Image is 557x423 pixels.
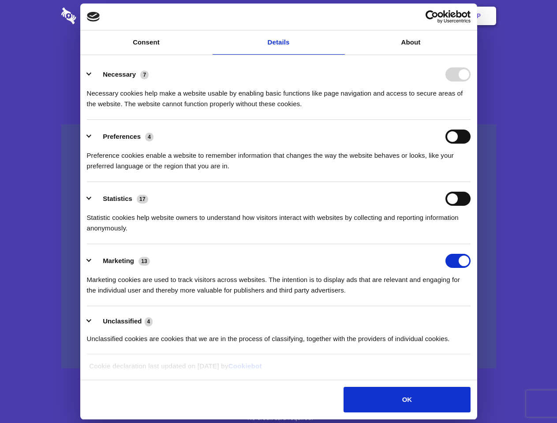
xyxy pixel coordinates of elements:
button: Necessary (7) [87,67,154,82]
img: logo-wordmark-white-trans-d4663122ce5f474addd5e946df7df03e33cb6a1c49d2221995e7729f52c070b2.svg [61,7,137,24]
h1: Eliminate Slack Data Loss. [61,40,496,71]
div: Necessary cookies help make a website usable by enabling basic functions like page navigation and... [87,82,471,109]
button: Preferences (4) [87,130,159,144]
a: Wistia video thumbnail [61,124,496,369]
span: 13 [138,257,150,266]
a: Cookiebot [228,362,262,370]
span: 7 [140,70,149,79]
button: Statistics (17) [87,192,154,206]
img: logo [87,12,100,22]
button: Unclassified (4) [87,316,158,327]
div: Unclassified cookies are cookies that we are in the process of classifying, together with the pro... [87,327,471,344]
a: Login [400,2,438,30]
div: Cookie declaration last updated on [DATE] by [82,361,475,378]
span: 4 [145,317,153,326]
a: Consent [80,30,213,55]
a: Details [213,30,345,55]
button: OK [344,387,470,412]
div: Statistic cookies help website owners to understand how visitors interact with websites by collec... [87,206,471,234]
div: Preference cookies enable a website to remember information that changes the way the website beha... [87,144,471,171]
div: Marketing cookies are used to track visitors across websites. The intention is to display ads tha... [87,268,471,296]
label: Marketing [103,257,134,264]
iframe: Drift Widget Chat Controller [513,379,546,412]
span: 17 [137,195,148,204]
label: Necessary [103,70,136,78]
a: Contact [358,2,398,30]
span: 4 [145,133,153,141]
a: Usercentrics Cookiebot - opens in a new window [393,10,471,23]
a: About [345,30,477,55]
a: Pricing [259,2,297,30]
label: Statistics [103,195,132,202]
label: Preferences [103,133,141,140]
button: Marketing (13) [87,254,156,268]
h4: Auto-redaction of sensitive data, encrypted data sharing and self-destructing private chats. Shar... [61,80,496,109]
